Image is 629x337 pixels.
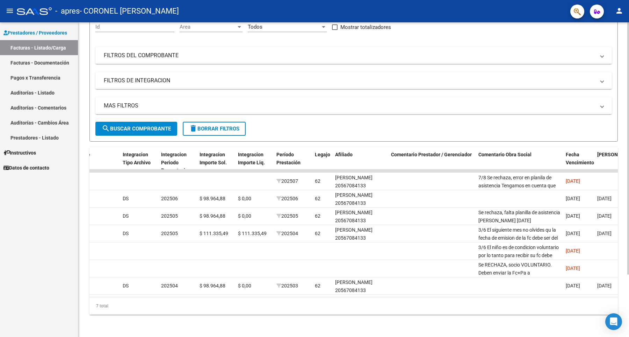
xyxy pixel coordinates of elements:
[238,283,251,289] span: $ 0,00
[388,147,476,178] datatable-header-cell: Comentario Prestador / Gerenciador
[315,230,320,238] div: 62
[276,196,298,201] span: 202506
[238,152,265,165] span: Integracion Importe Liq.
[276,231,298,236] span: 202504
[238,213,251,219] span: $ 0,00
[55,3,80,19] span: - apres
[615,7,623,15] mat-icon: person
[566,178,580,184] span: [DATE]
[3,149,36,157] span: Instructivos
[335,226,385,242] div: [PERSON_NAME] 20567084133
[335,209,385,225] div: [PERSON_NAME] 20567084133
[478,227,558,264] span: 3/6 El siguiente mes no olvides qu la fecha de emision de la fc debe ser del mes que cargas la fc...
[158,147,197,178] datatable-header-cell: Integracion Periodo Presentacion
[200,152,227,165] span: Integracion Importe Sol.
[95,97,612,114] mat-expansion-panel-header: MAS FILTROS
[123,196,129,201] span: DS
[102,124,110,133] mat-icon: search
[180,24,236,30] span: Area
[238,196,251,201] span: $ 0,00
[594,147,626,178] datatable-header-cell: Fecha Confimado
[276,283,298,289] span: 202503
[120,147,158,178] datatable-header-cell: Integracion Tipo Archivo
[597,231,612,236] span: [DATE]
[3,164,49,172] span: Datos de contacto
[478,262,556,284] span: Se RECHAZA, socio VOLUNTARIO. Deben enviar la Fc+Pa a [EMAIL_ADDRESS][DOMAIN_NAME]
[123,231,129,236] span: DS
[597,213,612,219] span: [DATE]
[335,152,353,157] span: Afiliado
[248,24,262,30] span: Todos
[315,177,320,185] div: 62
[123,213,129,219] span: DS
[200,231,228,236] span: $ 111.335,49
[104,102,595,110] mat-panel-title: MAS FILTROS
[315,152,330,157] span: Legajo
[597,283,612,289] span: [DATE]
[200,213,225,219] span: $ 98.964,88
[478,152,532,157] span: Comentario Obra Social
[123,152,151,165] span: Integracion Tipo Archivo
[95,122,177,136] button: Buscar Comprobante
[312,147,332,178] datatable-header-cell: Legajo
[605,313,622,330] div: Open Intercom Messenger
[161,231,178,236] span: 202505
[566,283,580,289] span: [DATE]
[123,283,129,289] span: DS
[476,147,563,178] datatable-header-cell: Comentario Obra Social
[335,174,385,190] div: [PERSON_NAME] 20567084133
[276,213,298,219] span: 202505
[235,147,274,178] datatable-header-cell: Integracion Importe Liq.
[161,283,178,289] span: 202504
[563,147,594,178] datatable-header-cell: Fecha Vencimiento
[566,196,580,201] span: [DATE]
[189,126,239,132] span: Borrar Filtros
[6,7,14,15] mat-icon: menu
[95,72,612,89] mat-expansion-panel-header: FILTROS DE INTEGRACION
[189,124,197,133] mat-icon: delete
[161,152,191,173] span: Integracion Periodo Presentacion
[89,297,618,315] div: 7 total
[161,213,178,219] span: 202505
[274,147,312,178] datatable-header-cell: Período Prestación
[104,77,595,84] mat-panel-title: FILTROS DE INTEGRACION
[391,152,472,157] span: Comentario Prestador / Gerenciador
[80,3,179,19] span: - CORONEL [PERSON_NAME]
[183,122,246,136] button: Borrar Filtros
[335,191,385,207] div: [PERSON_NAME] 20567084133
[95,47,612,64] mat-expansion-panel-header: FILTROS DEL COMPROBANTE
[566,265,580,271] span: [DATE]
[315,212,320,220] div: 62
[478,210,560,223] span: Se rechaza, falta planilla de asistencia [PERSON_NAME] [DATE]
[3,29,67,37] span: Prestadores / Proveedores
[102,126,171,132] span: Buscar Comprobante
[478,245,559,274] span: 3/6 El niño es de condicion voluntario por lo tanto para recibir su fc debe enviarla a [EMAIL_ADD...
[566,231,580,236] span: [DATE]
[200,196,225,201] span: $ 98.964,88
[566,248,580,254] span: [DATE]
[597,196,612,201] span: [DATE]
[197,147,235,178] datatable-header-cell: Integracion Importe Sol.
[566,213,580,219] span: [DATE]
[566,152,594,165] span: Fecha Vencimiento
[332,147,388,178] datatable-header-cell: Afiliado
[315,195,320,203] div: 62
[276,178,298,184] span: 202507
[104,52,595,59] mat-panel-title: FILTROS DEL COMPROBANTE
[238,231,267,236] span: $ 111.335,49
[340,23,391,31] span: Mostrar totalizadores
[335,278,385,294] div: [PERSON_NAME] 20567084133
[200,283,225,289] span: $ 98.964,88
[315,282,320,290] div: 62
[276,152,301,165] span: Período Prestación
[161,196,178,201] span: 202506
